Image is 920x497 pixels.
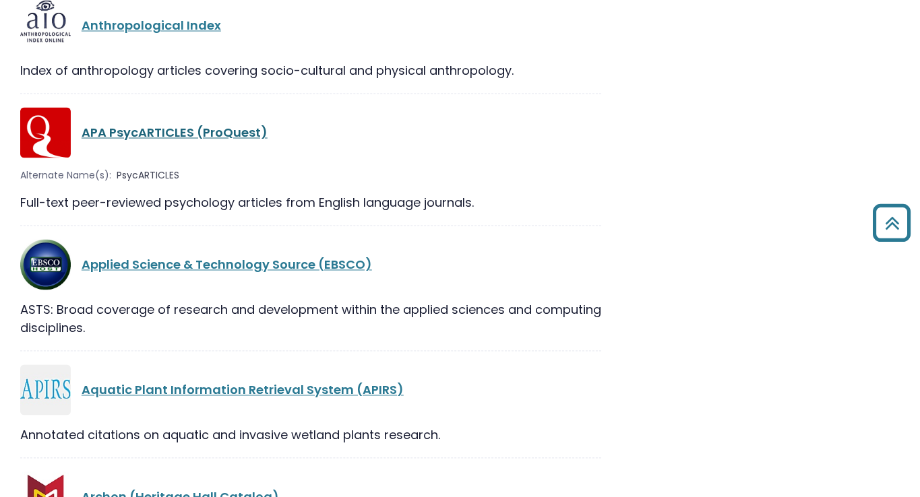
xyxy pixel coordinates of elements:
div: Index of anthropology articles covering socio-cultural and physical anthropology. [20,62,601,80]
a: APA PsycARTICLES (ProQuest) [82,125,268,141]
div: Full-text peer-reviewed psychology articles from English language journals. [20,194,601,212]
a: Anthropological Index [82,18,221,34]
div: ASTS: Broad coverage of research and development within the applied sciences and computing discip... [20,301,601,337]
div: Annotated citations on aquatic and invasive wetland plants research. [20,426,601,444]
a: Aquatic Plant Information Retrieval System (APIRS) [82,382,404,399]
span: PsycARTICLES [117,169,179,183]
a: Applied Science & Technology Source (EBSCO) [82,257,372,273]
a: Back to Top [868,210,917,235]
span: Alternate Name(s): [20,169,111,183]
